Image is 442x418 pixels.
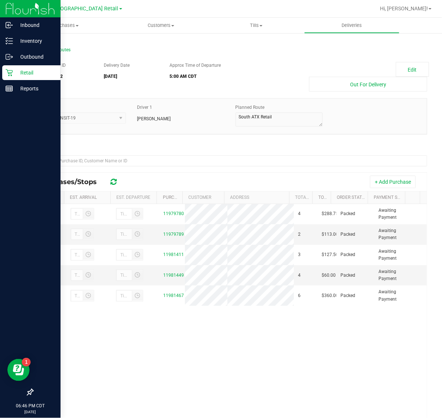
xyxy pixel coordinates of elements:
[298,251,301,258] span: 3
[378,289,408,303] span: Awaiting Payment
[137,115,171,122] span: [PERSON_NAME]
[378,227,408,241] span: Awaiting Payment
[341,231,356,238] span: Packed
[332,22,372,29] span: Deliveries
[38,178,104,186] span: Purchases/Stops
[6,53,13,61] inline-svg: Outbound
[32,155,427,166] input: Search Purchase ID, Customer Name or ID
[169,62,221,69] label: Approx Time of Departure
[378,268,408,282] span: Awaiting Payment
[163,232,184,237] a: 11979789
[163,252,184,257] a: 11981411
[374,195,411,200] a: Payment Status
[209,18,304,33] a: Tills
[70,195,97,200] a: Est. Arrival
[6,21,13,29] inline-svg: Inbound
[322,251,339,258] span: $127.50
[114,22,209,29] span: Customers
[54,195,68,200] a: Stop #
[3,409,57,415] p: [DATE]
[318,195,332,200] a: Total
[341,292,356,299] span: Packed
[6,69,13,76] inline-svg: Retail
[163,273,184,278] a: 11981449
[370,176,416,188] button: + Add Purchase
[163,195,191,200] a: Purchase ID
[104,74,158,79] h5: [DATE]
[289,191,312,204] th: Total Order Lines
[341,272,356,279] span: Packed
[341,251,356,258] span: Packed
[396,62,429,77] button: Edit
[13,84,57,93] p: Reports
[182,191,224,204] th: Customer
[322,231,339,238] span: $113.00
[298,292,301,299] span: 6
[7,359,30,381] iframe: Resource center
[236,104,265,111] label: Planned Route
[378,207,408,221] span: Awaiting Payment
[337,195,367,200] a: Order Status
[309,77,427,91] button: Out For Delivery
[169,74,257,79] h5: 5:00 AM CDT
[380,6,428,11] span: Hi, [PERSON_NAME]!
[18,22,113,29] span: Purchases
[29,6,119,12] span: TX South-[GEOGRAPHIC_DATA] Retail
[322,210,339,217] span: $288.75
[3,403,57,409] p: 06:46 PM CDT
[13,37,57,45] p: Inventory
[298,231,301,238] span: 2
[341,210,356,217] span: Packed
[137,104,152,111] label: Driver 1
[104,62,130,69] label: Delivery Date
[322,272,336,279] span: $60.00
[304,18,400,33] a: Deliveries
[110,191,157,204] th: Est. Departure
[322,292,339,299] span: $360.00
[209,22,304,29] span: Tills
[6,85,13,92] inline-svg: Reports
[224,191,289,204] th: Address
[22,358,31,367] iframe: Resource center unread badge
[298,272,301,279] span: 4
[298,210,301,217] span: 4
[6,37,13,45] inline-svg: Inventory
[13,21,57,30] p: Inbound
[113,18,209,33] a: Customers
[18,18,113,33] a: Purchases
[163,293,184,298] a: 11981467
[13,52,57,61] p: Outbound
[378,248,408,262] span: Awaiting Payment
[13,68,57,77] p: Retail
[163,211,184,216] a: 11979780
